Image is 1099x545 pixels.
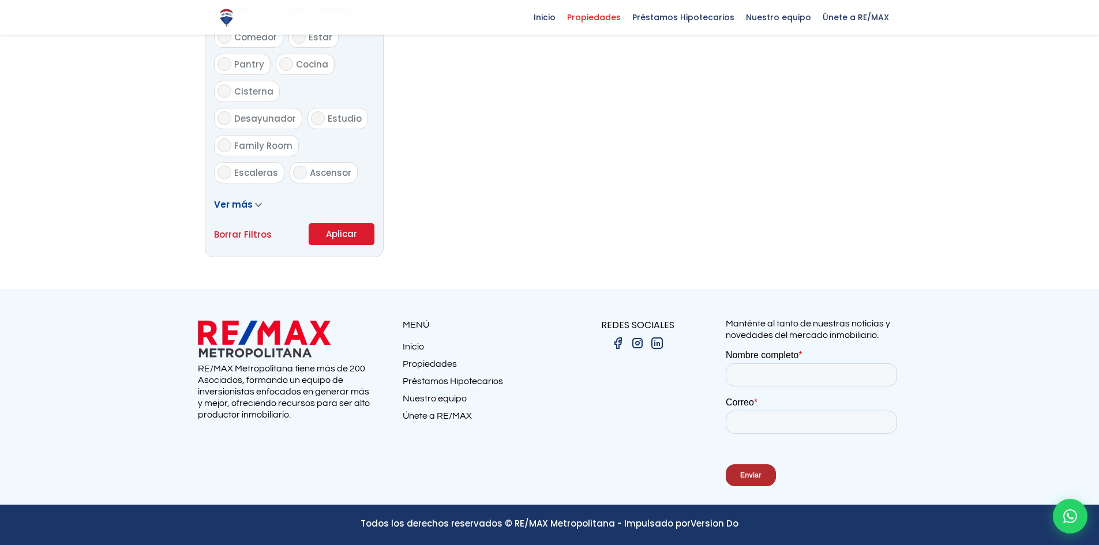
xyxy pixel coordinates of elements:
img: facebook.png [611,336,625,350]
input: Estudio [311,111,325,125]
a: Borrar Filtros [214,227,272,242]
span: Ascensor [310,167,351,179]
a: Préstamos Hipotecarios [403,375,550,393]
button: Aplicar [309,223,374,245]
a: Únete a RE/MAX [403,410,550,427]
span: Préstamos Hipotecarios [627,9,740,26]
img: linkedin.png [650,336,664,350]
a: Propiedades [403,358,550,375]
img: instagram.png [631,336,644,350]
input: Ascensor [293,166,307,179]
span: Propiedades [561,9,627,26]
span: Inicio [528,9,561,26]
a: Nuestro equipo [403,393,550,410]
input: Pantry [217,57,231,71]
span: Estudio [328,112,362,125]
p: Todos los derechos reservados © RE/MAX Metropolitana - Impulsado por [198,516,902,531]
span: Nuestro equipo [740,9,817,26]
p: MENÚ [403,318,550,332]
span: Cisterna [234,85,273,97]
input: Desayunador [217,111,231,125]
img: remax metropolitana logo [198,318,331,360]
span: Family Room [234,140,292,152]
span: Comedor [234,31,277,43]
p: RE/MAX Metropolitana tiene más de 200 Asociados, formando un equipo de inversionistas enfocados e... [198,363,374,420]
input: Cisterna [217,84,231,98]
p: REDES SOCIALES [550,318,726,332]
span: Desayunador [234,112,296,125]
span: Estar [309,31,332,43]
input: Escaleras [217,166,231,179]
input: Comedor [217,30,231,44]
img: Logo de REMAX [216,7,237,28]
input: Cocina [279,57,293,71]
span: Pantry [234,58,264,70]
input: Estar [292,30,306,44]
a: Inicio [403,341,550,358]
iframe: Form 0 [726,349,902,496]
a: Ver más [214,198,262,211]
input: Family Room [217,138,231,152]
span: Únete a RE/MAX [817,9,895,26]
span: Escaleras [234,167,278,179]
span: Ver más [214,198,253,211]
a: Version Do [691,517,738,529]
span: Cocina [296,58,328,70]
p: Manténte al tanto de nuestras noticias y novedades del mercado inmobiliario. [726,318,902,341]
